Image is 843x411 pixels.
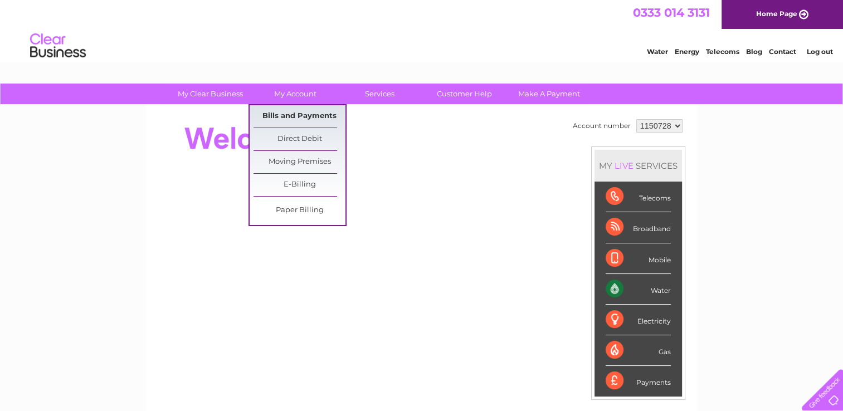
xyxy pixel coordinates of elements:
a: Direct Debit [254,128,345,150]
div: Broadband [606,212,671,243]
a: Make A Payment [503,84,595,104]
td: Account number [570,116,634,135]
a: Customer Help [418,84,510,104]
img: logo.png [30,29,86,63]
a: Energy [675,47,699,56]
a: My Account [249,84,341,104]
div: Water [606,274,671,305]
a: Services [334,84,426,104]
div: LIVE [612,160,636,171]
div: Gas [606,335,671,366]
a: Paper Billing [254,199,345,222]
div: Mobile [606,243,671,274]
a: Blog [746,47,762,56]
a: My Clear Business [164,84,256,104]
a: E-Billing [254,174,345,196]
div: Telecoms [606,182,671,212]
div: Clear Business is a trading name of Verastar Limited (registered in [GEOGRAPHIC_DATA] No. 3667643... [159,6,685,54]
a: Log out [806,47,832,56]
a: Bills and Payments [254,105,345,128]
a: Contact [769,47,796,56]
a: Telecoms [706,47,739,56]
div: MY SERVICES [595,150,682,182]
a: 0333 014 3131 [633,6,710,19]
a: Water [647,47,668,56]
div: Electricity [606,305,671,335]
div: Payments [606,366,671,396]
a: Moving Premises [254,151,345,173]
